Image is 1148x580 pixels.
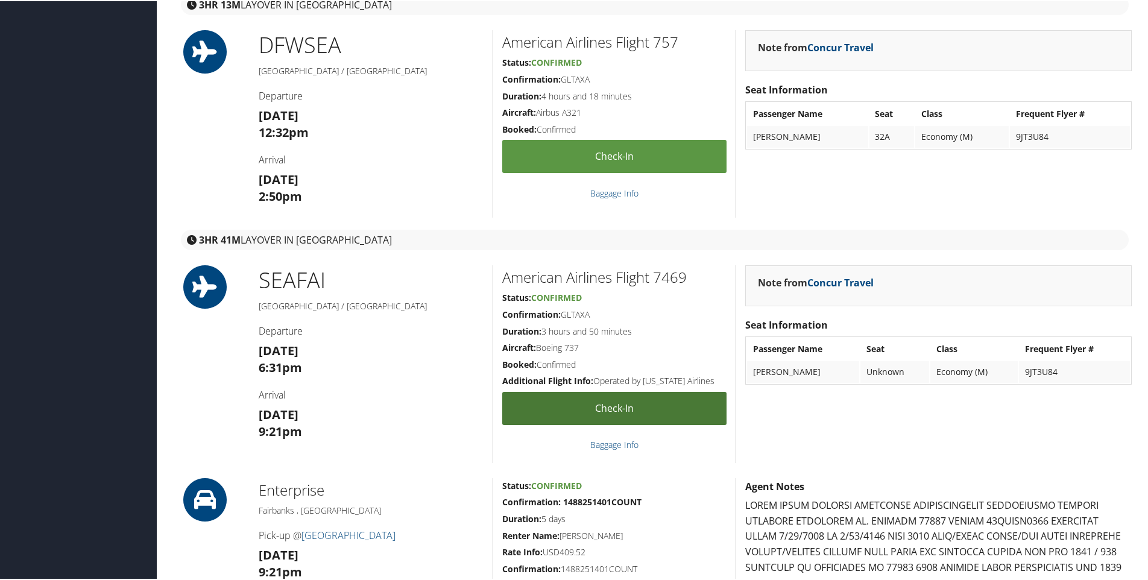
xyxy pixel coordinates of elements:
[869,102,914,124] th: Seat
[259,323,484,336] h4: Departure
[860,337,929,359] th: Seat
[745,479,804,492] strong: Agent Notes
[502,324,541,336] strong: Duration:
[502,562,727,574] h5: 1488251401COUNT
[259,341,298,358] strong: [DATE]
[590,438,639,449] a: Baggage Info
[502,106,536,117] strong: Aircraft:
[502,291,531,302] strong: Status:
[502,529,727,541] h5: [PERSON_NAME]
[502,72,561,84] strong: Confirmation:
[502,374,593,385] strong: Additional Flight Info:
[869,125,914,147] td: 32A
[1010,102,1130,124] th: Frequent Flyer #
[259,503,484,515] h5: Fairbanks , [GEOGRAPHIC_DATA]
[531,291,582,302] span: Confirmed
[758,40,874,53] strong: Note from
[502,122,537,134] strong: Booked:
[259,264,484,294] h1: SEA FAI
[807,275,874,288] a: Concur Travel
[502,562,561,573] strong: Confirmation:
[502,122,727,134] h5: Confirmed
[915,125,1009,147] td: Economy (M)
[502,374,727,386] h5: Operated by [US_STATE] Airlines
[259,546,298,562] strong: [DATE]
[259,387,484,400] h4: Arrival
[502,307,561,319] strong: Confirmation:
[502,545,543,556] strong: Rate Info:
[1019,360,1130,382] td: 9JT3U84
[259,106,298,122] strong: [DATE]
[745,317,828,330] strong: Seat Information
[502,358,727,370] h5: Confirmed
[502,324,727,336] h5: 3 hours and 50 minutes
[502,89,541,101] strong: Duration:
[531,55,582,67] span: Confirmed
[259,479,484,499] h2: Enterprise
[502,529,560,540] strong: Renter Name:
[758,275,874,288] strong: Note from
[259,563,302,579] strong: 9:21pm
[502,495,642,506] strong: Confirmation: 1488251401COUNT
[259,358,302,374] strong: 6:31pm
[502,341,536,352] strong: Aircraft:
[502,31,727,51] h2: American Airlines Flight 757
[259,152,484,165] h4: Arrival
[502,479,531,490] strong: Status:
[1010,125,1130,147] td: 9JT3U84
[181,229,1129,249] div: layover in [GEOGRAPHIC_DATA]
[259,405,298,421] strong: [DATE]
[502,341,727,353] h5: Boeing 737
[259,299,484,311] h5: [GEOGRAPHIC_DATA] / [GEOGRAPHIC_DATA]
[502,139,727,172] a: Check-in
[259,123,309,139] strong: 12:32pm
[259,528,484,541] h4: Pick-up @
[745,82,828,95] strong: Seat Information
[531,479,582,490] span: Confirmed
[502,358,537,369] strong: Booked:
[1019,337,1130,359] th: Frequent Flyer #
[199,232,241,245] strong: 3HR 41M
[747,360,859,382] td: [PERSON_NAME]
[747,337,859,359] th: Passenger Name
[301,528,396,541] a: [GEOGRAPHIC_DATA]
[259,64,484,76] h5: [GEOGRAPHIC_DATA] / [GEOGRAPHIC_DATA]
[930,360,1017,382] td: Economy (M)
[915,102,1009,124] th: Class
[502,106,727,118] h5: Airbus A321
[259,187,302,203] strong: 2:50pm
[590,186,639,198] a: Baggage Info
[502,72,727,84] h5: GLTAXA
[502,512,727,524] h5: 5 days
[502,512,541,523] strong: Duration:
[860,360,929,382] td: Unknown
[259,88,484,101] h4: Departure
[502,89,727,101] h5: 4 hours and 18 minutes
[259,29,484,59] h1: DFW SEA
[502,307,727,320] h5: GLTAXA
[747,125,868,147] td: [PERSON_NAME]
[930,337,1017,359] th: Class
[259,422,302,438] strong: 9:21pm
[502,545,727,557] h5: USD409.52
[807,40,874,53] a: Concur Travel
[259,170,298,186] strong: [DATE]
[502,55,531,67] strong: Status:
[502,266,727,286] h2: American Airlines Flight 7469
[747,102,868,124] th: Passenger Name
[502,391,727,424] a: Check-in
